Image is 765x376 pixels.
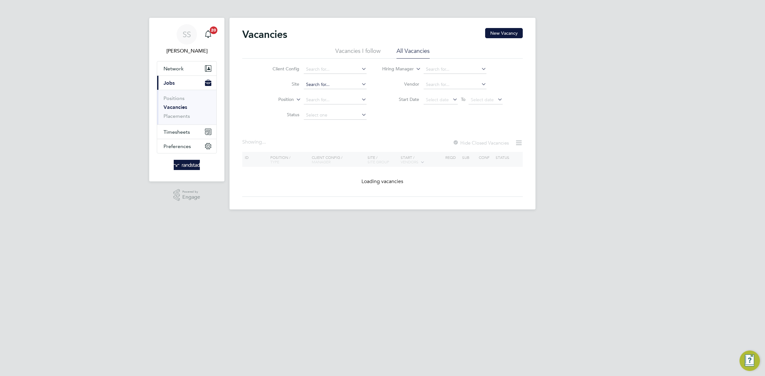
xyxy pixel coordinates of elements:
div: Jobs [157,90,216,124]
label: Vendor [382,81,419,87]
span: Preferences [164,143,191,149]
input: Search for... [304,65,367,74]
a: Placements [164,113,190,119]
label: Start Date [382,96,419,102]
label: Hide Closed Vacancies [453,140,509,146]
span: Select date [426,97,449,103]
input: Select one [304,111,367,120]
span: SS [183,30,191,39]
li: All Vacancies [397,47,430,59]
li: Vacancies I follow [335,47,381,59]
button: Jobs [157,76,216,90]
span: Network [164,66,184,72]
span: Jobs [164,80,175,86]
span: Shaye Stoneham [157,47,217,55]
label: Position [257,96,294,103]
a: Vacancies [164,104,187,110]
label: Status [263,112,299,117]
span: Timesheets [164,129,190,135]
h2: Vacancies [242,28,287,41]
button: Network [157,61,216,75]
a: Positions [164,95,185,101]
span: To [459,95,467,103]
a: SS[PERSON_NAME] [157,24,217,55]
label: Site [263,81,299,87]
button: Preferences [157,139,216,153]
span: ... [262,139,266,145]
input: Search for... [424,65,486,74]
button: Timesheets [157,125,216,139]
label: Client Config [263,66,299,72]
img: randstad-logo-retina.png [174,160,200,170]
button: Engage Resource Center [739,351,760,371]
nav: Main navigation [149,18,224,181]
input: Search for... [304,80,367,89]
span: Select date [471,97,494,103]
span: Engage [182,195,200,200]
a: Powered byEngage [173,189,200,201]
a: 20 [202,24,215,45]
a: Go to home page [157,160,217,170]
button: New Vacancy [485,28,523,38]
label: Hiring Manager [377,66,414,72]
input: Search for... [304,96,367,104]
span: 20 [210,26,217,34]
span: Powered by [182,189,200,195]
div: Showing [242,139,267,145]
input: Search for... [424,80,486,89]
